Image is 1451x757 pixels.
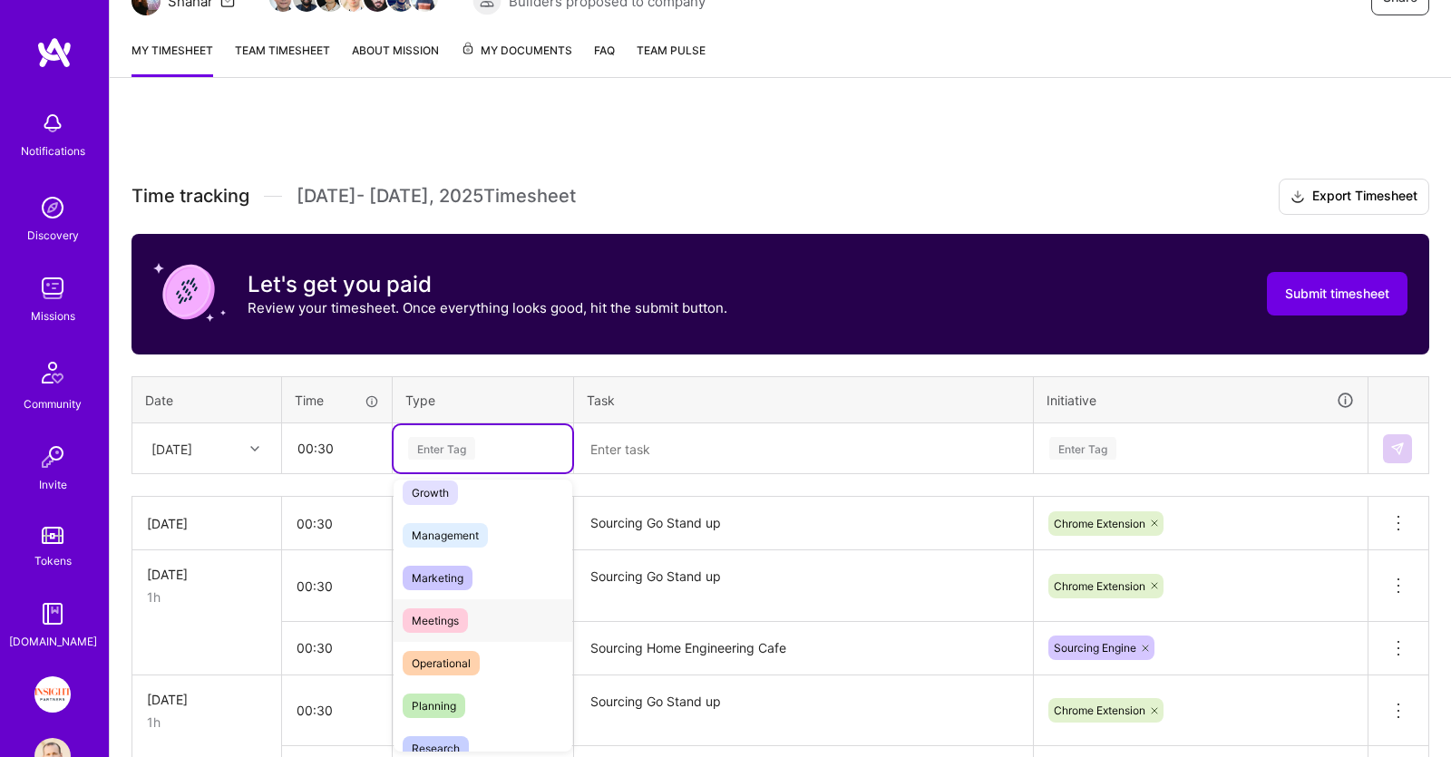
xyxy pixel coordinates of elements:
button: Export Timesheet [1279,179,1429,215]
img: guide book [34,596,71,632]
img: logo [36,36,73,69]
th: Task [574,376,1034,423]
div: [DOMAIN_NAME] [9,632,97,651]
img: Community [31,351,74,394]
div: Time [295,391,379,410]
span: My Documents [461,41,572,61]
a: Insight Partners: Data & AI - Sourcing [30,676,75,713]
img: teamwork [34,270,71,306]
img: bell [34,105,71,141]
span: Sourcing Engine [1054,641,1136,655]
i: icon Download [1290,188,1305,207]
span: Chrome Extension [1054,517,1145,530]
p: Review your timesheet. Once everything looks good, hit the submit button. [248,298,727,317]
textarea: Sourcing Home Engineering Cafe [576,624,1031,674]
span: Planning [403,694,465,718]
div: Enter Tag [408,434,475,462]
img: coin [153,256,226,328]
img: Insight Partners: Data & AI - Sourcing [34,676,71,713]
span: Time tracking [131,185,249,208]
div: Missions [31,306,75,325]
div: [DATE] [147,690,267,709]
h3: Let's get you paid [248,271,727,298]
a: Team timesheet [235,41,330,77]
span: Operational [403,651,480,675]
div: Notifications [21,141,85,160]
div: Enter Tag [1049,434,1116,462]
img: discovery [34,189,71,226]
div: Initiative [1047,390,1355,411]
a: My timesheet [131,41,213,77]
span: [DATE] - [DATE] , 2025 Timesheet [297,185,576,208]
a: Team Pulse [637,41,706,77]
div: 1h [147,713,267,732]
input: HH:MM [282,624,392,672]
input: HH:MM [283,424,391,472]
span: Submit timesheet [1285,285,1389,303]
textarea: Sourcing Go Stand up [576,552,1031,620]
div: [DATE] [147,565,267,584]
img: Invite [34,439,71,475]
a: About Mission [352,41,439,77]
input: HH:MM [282,562,392,610]
button: Submit timesheet [1267,272,1407,315]
img: Submit [1390,442,1405,456]
span: Marketing [403,566,472,590]
i: icon Chevron [250,444,259,453]
span: Management [403,523,488,548]
div: Invite [39,475,67,494]
a: FAQ [594,41,615,77]
th: Type [393,376,574,423]
span: Team Pulse [637,44,706,57]
th: Date [132,376,282,423]
span: Growth [403,480,458,505]
input: HH:MM [282,686,392,734]
span: Meetings [403,608,468,633]
div: [DATE] [147,514,267,533]
div: Tokens [34,551,72,570]
div: [DATE] [151,439,192,458]
div: Discovery [27,226,79,245]
input: HH:MM [282,500,392,548]
div: 1h [147,587,267,607]
span: Chrome Extension [1054,579,1145,593]
textarea: Sourcing Go Stand up [576,677,1031,745]
a: My Documents [461,41,572,77]
img: tokens [42,527,63,544]
span: Chrome Extension [1054,704,1145,717]
textarea: Sourcing Go Stand up [576,499,1031,548]
div: Community [24,394,82,413]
